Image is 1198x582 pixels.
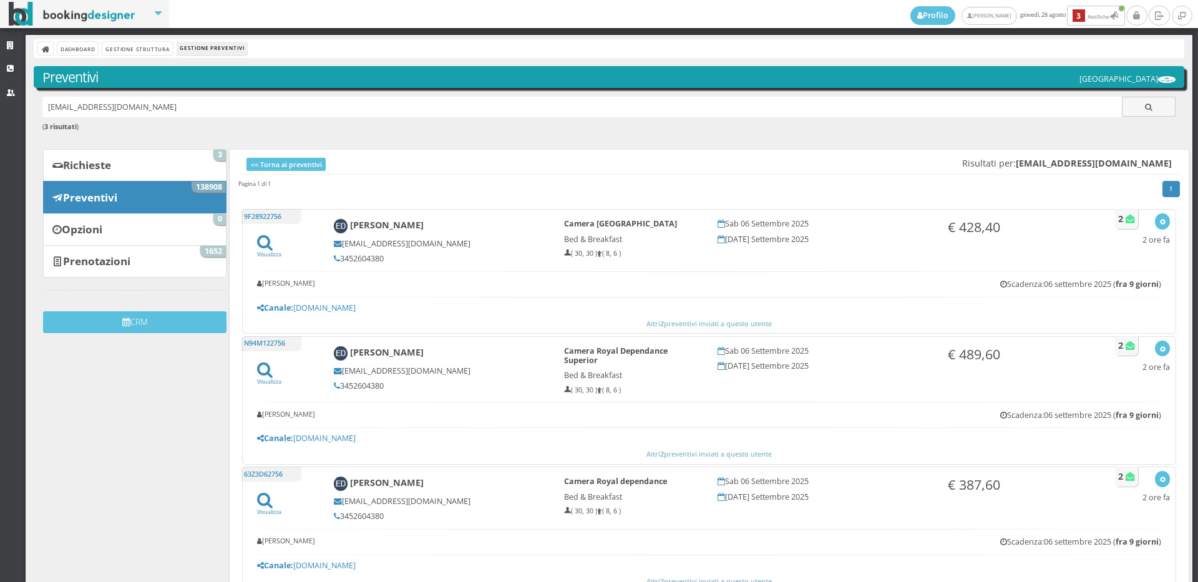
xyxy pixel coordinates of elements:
[1118,339,1123,351] b: 2
[1142,235,1170,245] h5: 2 ore fa
[248,318,1170,329] button: Altri2preventivi inviati a questo utente
[257,242,281,258] a: Visualizza
[948,219,1084,235] h3: € 428,40
[350,346,424,358] b: [PERSON_NAME]
[660,319,664,328] b: 2
[1044,536,1161,547] span: 06 settembre 2025 ( )
[334,366,547,376] h5: [EMAIL_ADDRESS][DOMAIN_NAME]
[200,246,226,257] span: 1652
[257,369,281,386] a: Visualizza
[564,235,701,244] h5: Bed & Breakfast
[948,346,1084,362] h3: € 489,60
[334,346,348,361] img: Erasmo Difonzo
[334,477,348,491] img: Erasmo Difonzo
[1073,9,1085,22] b: 3
[1142,362,1170,372] h5: 2 ore fa
[241,209,301,224] h5: 9F28922756
[334,512,547,521] h5: 3452604380
[334,381,547,390] h5: 3452604380
[1000,279,1161,289] h5: Scadenza:
[248,449,1170,460] button: Altri2preventivi inviati a questo utente
[1162,181,1181,197] a: 1
[564,346,668,366] b: Camera Royal Dependance Superior
[1000,410,1161,420] h5: Scadenza:
[241,467,301,482] h5: 63Z3D62756
[1044,279,1161,289] span: 06 settembre 2025 ( )
[257,500,281,516] a: Visualizza
[1118,213,1123,225] b: 2
[213,150,226,161] span: 3
[57,42,98,55] a: Dashboard
[257,434,1162,443] h5: [DOMAIN_NAME]
[238,180,271,188] h45: Pagina 1 di 1
[44,122,77,131] b: 3 risultati
[564,250,701,258] h6: ( 30, 30 ) ( 8, 6 )
[9,2,135,26] img: BookingDesigner.com
[1118,470,1123,482] b: 2
[1116,410,1159,420] b: fra 9 giorni
[564,492,701,502] h5: Bed & Breakfast
[1158,76,1176,83] img: ea773b7e7d3611ed9c9d0608f5526cb6.png
[63,190,117,205] b: Preventivi
[350,477,424,489] b: [PERSON_NAME]
[43,181,226,213] a: Preventivi 138908
[42,123,1176,131] h6: ( )
[43,311,226,333] button: CRM
[1079,74,1176,84] h5: [GEOGRAPHIC_DATA]
[718,492,931,502] h5: [DATE] Settembre 2025
[257,561,1162,570] h5: [DOMAIN_NAME]
[334,254,547,263] h5: 3452604380
[257,560,293,571] b: Canale:
[257,537,315,545] h6: [PERSON_NAME]
[1116,279,1159,289] b: fra 9 giorni
[1116,536,1159,547] b: fra 9 giorni
[1067,6,1125,26] button: 3Notifiche
[42,97,1123,117] input: Ricerca cliente - (inserisci il codice, il nome, il cognome, il numero di telefono o la mail)
[564,507,701,515] h6: ( 30, 30 ) ( 8, 6 )
[334,497,547,506] h5: [EMAIL_ADDRESS][DOMAIN_NAME]
[43,213,226,246] a: Opzioni 0
[1000,537,1161,546] h5: Scadenza:
[718,235,931,244] h5: [DATE] Settembre 2025
[1044,410,1161,420] span: 06 settembre 2025 ( )
[334,239,547,248] h5: [EMAIL_ADDRESS][DOMAIN_NAME]
[718,477,931,486] h5: Sab 06 Settembre 2025
[962,7,1017,25] a: [PERSON_NAME]
[962,158,1172,168] span: Risultati per:
[910,6,1126,26] span: giovedì, 28 agosto
[241,336,301,351] h5: N94M122756
[42,69,1176,85] h3: Preventivi
[564,218,677,229] b: Camera [GEOGRAPHIC_DATA]
[564,371,701,380] h5: Bed & Breakfast
[660,449,664,458] b: 2
[257,303,1162,313] h5: [DOMAIN_NAME]
[564,386,701,394] h6: ( 30, 30 ) ( 8, 6 )
[63,254,130,268] b: Prenotazioni
[177,42,247,56] li: Gestione Preventivi
[257,433,293,444] b: Canale:
[257,410,315,419] h6: [PERSON_NAME]
[257,279,315,288] h6: [PERSON_NAME]
[1142,493,1170,502] h5: 2 ore fa
[1016,157,1172,169] b: [EMAIL_ADDRESS][DOMAIN_NAME]
[257,303,293,313] b: Canale:
[334,219,348,233] img: Erasmo Difonzo
[63,158,111,172] b: Richieste
[192,182,226,193] span: 138908
[350,220,424,231] b: [PERSON_NAME]
[718,346,931,356] h5: Sab 06 Settembre 2025
[102,42,172,55] a: Gestione Struttura
[43,149,226,182] a: Richieste 3
[718,361,931,371] h5: [DATE] Settembre 2025
[43,245,226,278] a: Prenotazioni 1652
[718,219,931,228] h5: Sab 06 Settembre 2025
[62,222,102,236] b: Opzioni
[213,214,226,225] span: 0
[564,476,667,487] b: Camera Royal dependance
[246,158,326,171] a: << Torna ai preventivi
[948,477,1084,493] h3: € 387,60
[910,6,955,25] a: Profilo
